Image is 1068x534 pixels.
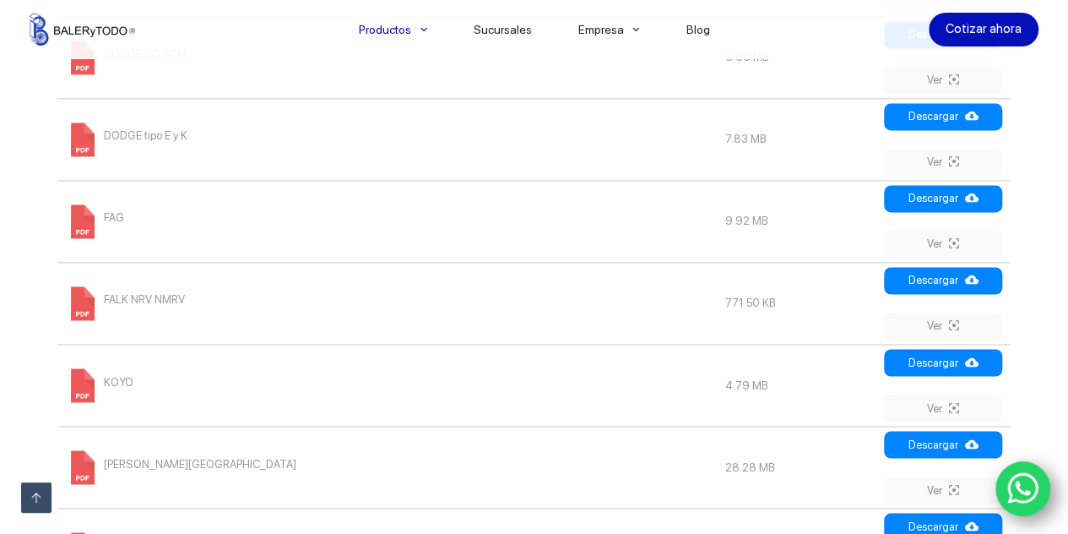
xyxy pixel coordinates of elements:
span: FALK NRV NMRV [104,286,185,313]
a: DODGE tipo E y K [66,133,187,145]
a: Cotizar ahora [929,13,1038,46]
span: KOYO [104,368,133,395]
a: Descargar [884,185,1002,212]
img: Balerytodo [30,14,135,46]
span: DODGE tipo E y K [104,123,187,150]
a: Ver [884,313,1002,340]
td: 771.50 KB [717,262,880,344]
span: FAG [104,204,124,232]
a: WhatsApp [995,461,1051,517]
a: FAG [66,215,124,227]
a: FALK NRV NMRV [66,297,185,309]
a: Ver [884,67,1002,94]
a: Ir arriba [21,482,52,513]
a: [PERSON_NAME][GEOGRAPHIC_DATA] [66,460,296,473]
span: [PERSON_NAME][GEOGRAPHIC_DATA] [104,450,296,477]
a: Descargar [884,431,1002,458]
a: DODGE SC SCM [66,51,187,63]
td: 28.28 MB [717,426,880,508]
a: Descargar [884,267,1002,294]
td: 7.83 MB [717,98,880,180]
a: Ver [884,231,1002,258]
td: 9.92 MB [717,180,880,262]
a: KOYO [66,379,133,391]
a: Ver [884,149,1002,176]
td: 4.79 MB [717,344,880,426]
a: Descargar [884,103,1002,130]
a: Ver [884,477,1002,504]
a: Ver [884,395,1002,422]
a: Descargar [884,349,1002,376]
